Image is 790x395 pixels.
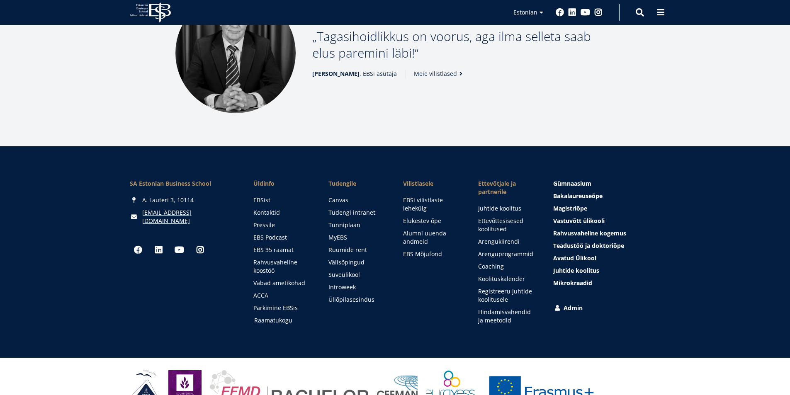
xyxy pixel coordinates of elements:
[581,8,590,17] a: Youtube
[328,196,387,204] a: Canvas
[568,8,576,17] a: Linkedin
[253,279,312,287] a: Vabad ametikohad
[328,246,387,254] a: Ruumide rent
[403,217,462,225] a: Elukestev õpe
[171,242,188,258] a: Youtube
[403,229,462,246] a: Alumni uuenda andmeid
[328,221,387,229] a: Tunniplaan
[142,208,237,225] a: [EMAIL_ADDRESS][DOMAIN_NAME]
[414,70,465,78] a: Meie vilistlased
[328,208,387,217] a: Tudengi intranet
[478,262,537,271] a: Coaching
[553,192,660,200] a: Bakalaureuseõpe
[328,296,387,304] a: Üliõpilasesindus
[553,279,592,287] span: Mikrokraadid
[253,291,312,300] a: ACCA
[478,237,537,246] a: Arengukiirendi
[312,70,397,78] span: , EBSi asutaja
[328,233,387,242] a: MyEBS
[253,233,312,242] a: EBS Podcast
[478,287,537,304] a: Registreeru juhtide koolitusele
[312,28,615,61] p: Tagasihoidlikkus on voorus, aga ilma selleta saab elus paremini läbi!
[312,70,360,78] strong: [PERSON_NAME]
[478,217,537,233] a: Ettevõttesisesed koolitused
[253,304,312,312] a: Parkimine EBSis
[130,196,237,204] div: A. Lauteri 3, 10114
[328,258,387,267] a: Välisõpingud
[553,179,660,188] a: Gümnaasium
[478,204,537,213] a: Juhtide koolitus
[553,204,660,213] a: Magistriõpe
[253,246,312,254] a: EBS 35 raamat
[556,8,564,17] a: Facebook
[553,254,660,262] a: Avatud Ülikool
[478,179,537,196] span: Ettevõtjale ja partnerile
[130,242,146,258] a: Facebook
[253,208,312,217] a: Kontaktid
[130,179,237,188] div: SA Estonian Business School
[254,316,313,325] a: Raamatukogu
[253,179,312,188] span: Üldinfo
[478,308,537,325] a: Hindamisvahendid ja meetodid
[403,179,462,188] span: Vilistlasele
[553,254,596,262] span: Avatud Ülikool
[253,221,312,229] a: Pressile
[553,229,660,237] a: Rahvusvaheline kogemus
[553,279,660,287] a: Mikrokraadid
[553,192,603,200] span: Bakalaureuseõpe
[253,196,312,204] a: EBSist
[553,179,591,187] span: Gümnaasium
[403,196,462,213] a: EBSi vilistlaste lehekülg
[328,179,387,188] a: Tudengile
[553,204,587,212] span: Magistriõpe
[151,242,167,258] a: Linkedin
[594,8,603,17] a: Instagram
[553,217,605,225] span: Vastuvõtt ülikooli
[192,242,209,258] a: Instagram
[553,229,626,237] span: Rahvusvaheline kogemus
[328,271,387,279] a: Suveülikool
[328,283,387,291] a: Introweek
[553,242,624,250] span: Teadustöö ja doktoriõpe
[553,267,599,274] span: Juhtide koolitus
[403,250,462,258] a: EBS Mõjufond
[478,250,537,258] a: Arenguprogrammid
[553,267,660,275] a: Juhtide koolitus
[553,217,660,225] a: Vastuvõtt ülikooli
[553,242,660,250] a: Teadustöö ja doktoriõpe
[253,258,312,275] a: Rahvusvaheline koostöö
[478,275,537,283] a: Koolituskalender
[553,304,660,312] a: Admin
